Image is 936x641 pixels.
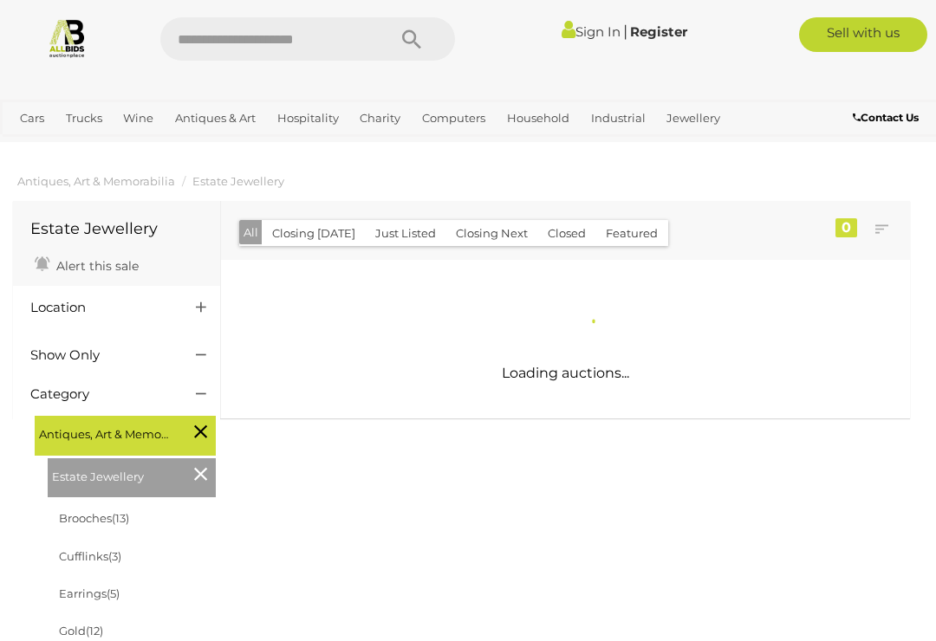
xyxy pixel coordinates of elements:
[59,586,120,600] a: Earrings(5)
[124,133,261,161] a: [GEOGRAPHIC_DATA]
[52,258,139,274] span: Alert this sale
[365,220,446,247] button: Just Listed
[415,104,492,133] a: Computers
[853,108,923,127] a: Contact Us
[270,104,346,133] a: Hospitality
[192,174,284,188] a: Estate Jewellery
[623,22,627,41] span: |
[17,174,175,188] a: Antiques, Art & Memorabilia
[445,220,538,247] button: Closing Next
[13,104,51,133] a: Cars
[368,17,455,61] button: Search
[30,251,143,277] a: Alert this sale
[835,218,857,237] div: 0
[107,586,120,600] span: (5)
[853,111,919,124] b: Contact Us
[30,387,170,402] h4: Category
[59,624,103,638] a: Gold(12)
[502,365,629,381] span: Loading auctions...
[262,220,366,247] button: Closing [DATE]
[500,104,576,133] a: Household
[168,104,263,133] a: Antiques & Art
[30,301,170,315] h4: Location
[239,220,263,245] button: All
[59,104,109,133] a: Trucks
[59,511,129,525] a: Brooches(13)
[584,104,653,133] a: Industrial
[116,104,160,133] a: Wine
[562,23,621,40] a: Sign In
[30,221,203,238] h1: Estate Jewellery
[52,463,182,487] span: Estate Jewellery
[86,624,103,638] span: (12)
[68,133,117,161] a: Sports
[47,17,88,58] img: Allbids.com.au
[799,17,928,52] a: Sell with us
[13,133,60,161] a: Office
[59,549,121,563] a: Cufflinks(3)
[30,348,170,363] h4: Show Only
[108,549,121,563] span: (3)
[353,104,407,133] a: Charity
[112,511,129,525] span: (13)
[630,23,687,40] a: Register
[660,104,727,133] a: Jewellery
[595,220,668,247] button: Featured
[537,220,596,247] button: Closed
[39,420,169,444] span: Antiques, Art & Memorabilia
